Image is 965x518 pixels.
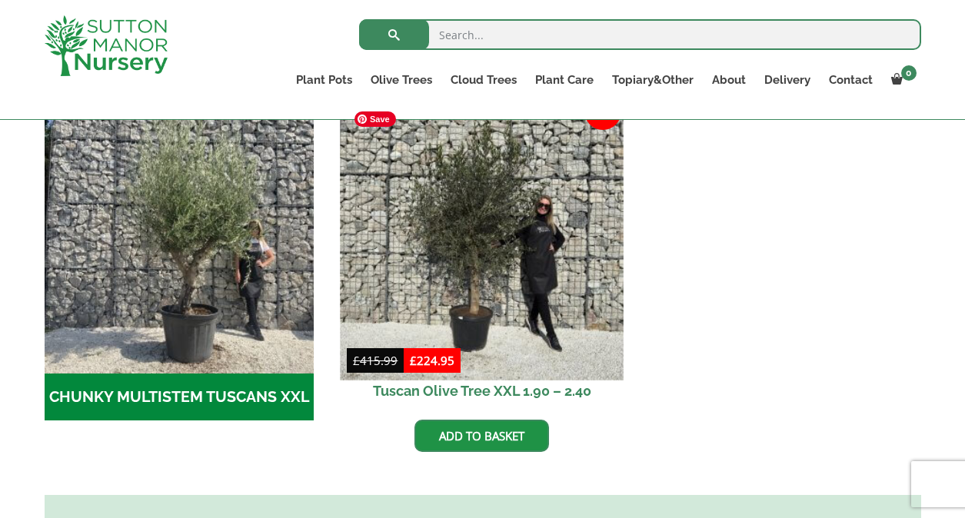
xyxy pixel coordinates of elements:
img: logo [45,15,168,76]
bdi: 415.99 [353,353,398,368]
a: About [703,69,755,91]
h2: Tuscan Olive Tree XXL 1.90 – 2.40 [347,374,617,408]
a: Visit product category CHUNKY MULTISTEM TUSCANS XXL [45,104,314,420]
a: Olive Trees [361,69,441,91]
h2: CHUNKY MULTISTEM TUSCANS XXL [45,374,314,421]
a: Topiary&Other [603,69,703,91]
bdi: 224.95 [410,353,454,368]
a: Sale! Tuscan Olive Tree XXL 1.90 – 2.40 [347,104,617,408]
a: Plant Pots [287,69,361,91]
span: £ [410,353,417,368]
input: Search... [359,19,921,50]
a: Add to basket: “Tuscan Olive Tree XXL 1.90 - 2.40” [414,420,549,452]
span: £ [353,353,360,368]
a: Plant Care [526,69,603,91]
a: Cloud Trees [441,69,526,91]
span: 0 [901,65,917,81]
a: Delivery [755,69,820,91]
a: Contact [820,69,882,91]
img: Tuscan Olive Tree XXL 1.90 - 2.40 [341,97,624,380]
img: CHUNKY MULTISTEM TUSCANS XXL [45,104,314,374]
span: Save [354,111,396,127]
a: 0 [882,69,921,91]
